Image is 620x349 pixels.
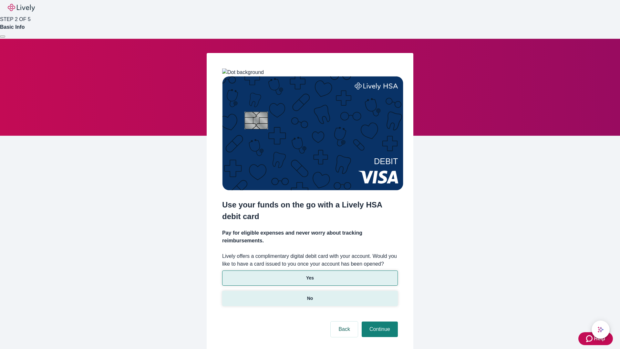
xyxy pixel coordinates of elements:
[578,332,613,345] button: Zendesk support iconHelp
[222,252,398,268] label: Lively offers a complimentary digital debit card with your account. Would you like to have a card...
[307,295,313,302] p: No
[8,4,35,12] img: Lively
[592,321,610,339] button: chat
[222,199,398,222] h2: Use your funds on the go with a Lively HSA debit card
[362,322,398,337] button: Continue
[586,335,594,343] svg: Zendesk support icon
[222,270,398,286] button: Yes
[222,76,403,190] img: Debit card
[222,229,398,245] h4: Pay for eligible expenses and never worry about tracking reimbursements.
[306,275,314,281] p: Yes
[597,326,604,333] svg: Lively AI Assistant
[222,291,398,306] button: No
[331,322,358,337] button: Back
[594,335,605,343] span: Help
[222,69,264,76] img: Dot background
